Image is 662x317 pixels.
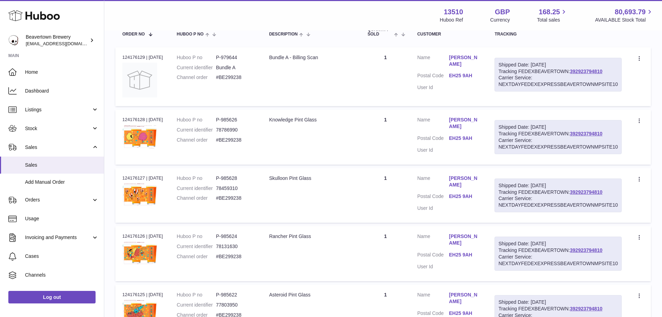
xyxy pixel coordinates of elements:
a: EH25 9AH [449,193,481,200]
div: Shipped Date: [DATE] [498,62,618,68]
span: 80,693.79 [615,7,646,17]
span: Order No [122,32,145,37]
span: 168.25 [539,7,560,17]
dt: Name [417,292,449,307]
div: Shipped Date: [DATE] [498,299,618,306]
dd: #BE299238 [216,137,255,143]
dt: Huboo P no [177,54,216,61]
td: 1 [361,47,410,106]
span: Sales [25,144,91,151]
dt: Postal Code [417,193,449,201]
div: Customer [417,32,481,37]
div: Shipped Date: [DATE] [498,182,618,189]
dt: Name [417,233,449,248]
dd: 78131630 [216,243,255,250]
dt: Current identifier [177,185,216,192]
dt: Current identifier [177,302,216,308]
dt: Postal Code [417,252,449,260]
span: Add Manual Order [25,179,99,185]
div: Carrier Service: NEXTDAYFEDEXEXPRESSBEAVERTOWNMPSITE10 [498,137,618,150]
div: Tracking FEDEXBEAVERTOWN: [495,237,622,271]
dt: Name [417,175,449,190]
dt: Postal Code [417,72,449,81]
dd: Bundle A [216,64,255,71]
dt: User Id [417,205,449,212]
div: Huboo Ref [440,17,463,23]
strong: 13510 [444,7,463,17]
span: Orders [25,197,91,203]
dt: User Id [417,263,449,270]
a: Log out [8,291,96,303]
img: no-photo.jpg [122,63,157,97]
span: Huboo P no [177,32,204,37]
dt: Name [417,117,449,132]
div: Bundle A - Billing Scan [269,54,353,61]
dt: Huboo P no [177,117,216,123]
dt: User Id [417,147,449,153]
img: 1716222700.png [122,125,157,149]
img: internalAdmin-13510@internal.huboo.com [8,35,19,46]
span: Invoicing and Payments [25,234,91,241]
dd: 77803950 [216,302,255,308]
a: EH25 9AH [449,72,481,79]
dd: P-985626 [216,117,255,123]
a: [PERSON_NAME] [449,292,481,305]
div: Asteroid Pint Glass [269,292,353,298]
a: [PERSON_NAME] [449,175,481,188]
a: EH25 9AH [449,252,481,258]
dt: Channel order [177,137,216,143]
div: Shipped Date: [DATE] [498,240,618,247]
span: Home [25,69,99,76]
a: 392923794810 [570,247,602,253]
a: EH25 9AH [449,310,481,317]
div: 124176128 | [DATE] [122,117,163,123]
td: 1 [361,168,410,223]
div: Beavertown Brewery [26,34,88,47]
span: Sales [25,162,99,168]
dt: Name [417,54,449,69]
span: Channels [25,272,99,278]
div: 124176126 | [DATE] [122,233,163,239]
div: Tracking FEDEXBEAVERTOWN: [495,120,622,154]
span: [EMAIL_ADDRESS][DOMAIN_NAME] [26,41,102,46]
a: 80,693.79 AVAILABLE Stock Total [595,7,654,23]
a: [PERSON_NAME] [449,233,481,246]
span: AVAILABLE Stock Total [595,17,654,23]
a: 392923794810 [570,189,602,195]
div: 124176129 | [DATE] [122,54,163,61]
span: Listings [25,106,91,113]
div: Knowledge Pint Glass [269,117,353,123]
dd: #BE299238 [216,74,255,81]
span: Total sales [537,17,568,23]
div: Skulloon Pint Glass [269,175,353,182]
a: 168.25 Total sales [537,7,568,23]
span: Dashboard [25,88,99,94]
a: 392923794810 [570,131,602,136]
dd: P-985622 [216,292,255,298]
div: Tracking FEDEXBEAVERTOWN: [495,58,622,92]
td: 1 [361,110,410,165]
div: Carrier Service: NEXTDAYFEDEXEXPRESSBEAVERTOWNMPSITE10 [498,254,618,267]
dt: Channel order [177,253,216,260]
div: Shipped Date: [DATE] [498,124,618,130]
dt: Huboo P no [177,292,216,298]
dt: Huboo P no [177,233,216,240]
strong: GBP [495,7,510,17]
span: Cases [25,253,99,260]
dd: P-979644 [216,54,255,61]
dd: 78459310 [216,185,255,192]
dd: P-985624 [216,233,255,240]
dt: User Id [417,84,449,91]
dt: Channel order [177,195,216,201]
td: 1 [361,226,410,281]
span: Stock [25,125,91,132]
dt: Current identifier [177,243,216,250]
span: Quantity Sold [368,27,393,37]
dd: #BE299238 [216,253,255,260]
dd: #BE299238 [216,195,255,201]
img: 1716222450.png [122,242,157,264]
dt: Current identifier [177,127,216,133]
dt: Current identifier [177,64,216,71]
dt: Huboo P no [177,175,216,182]
dt: Postal Code [417,135,449,143]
